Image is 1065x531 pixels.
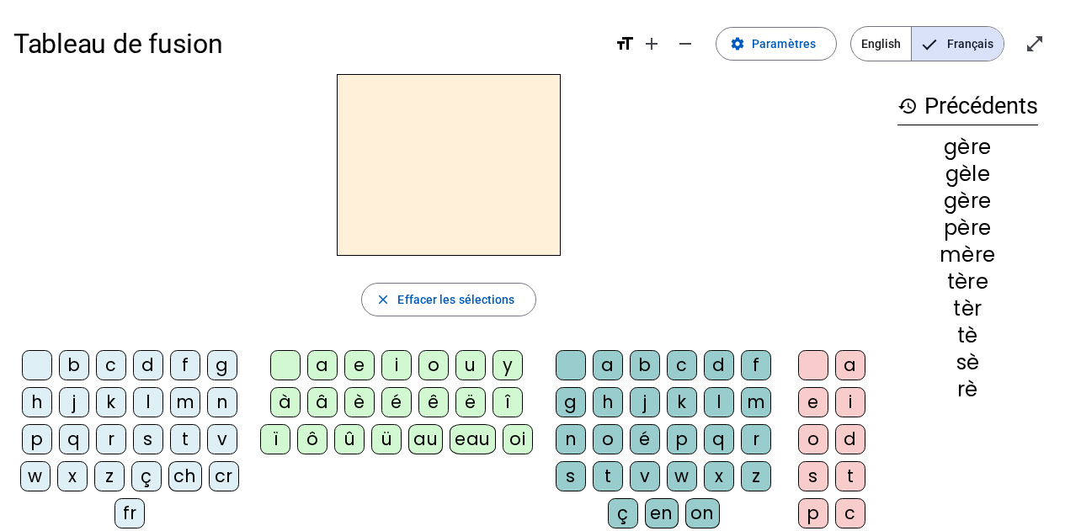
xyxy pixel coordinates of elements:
div: rè [897,380,1038,400]
div: d [133,350,163,380]
div: ï [260,424,290,454]
div: h [593,387,623,417]
div: t [170,424,200,454]
div: u [455,350,486,380]
div: é [630,424,660,454]
div: ç [131,461,162,491]
span: Paramètres [752,34,816,54]
div: î [493,387,523,417]
div: ë [455,387,486,417]
div: v [207,424,237,454]
div: ô [297,424,327,454]
div: t [593,461,623,491]
div: e [798,387,828,417]
div: s [556,461,586,491]
div: o [798,424,828,454]
div: n [207,387,237,417]
div: c [96,350,126,380]
div: eau [450,424,496,454]
mat-icon: history [897,96,918,116]
span: Effacer les sélections [397,289,514,310]
div: d [704,350,734,380]
div: au [408,424,443,454]
div: â [307,387,338,417]
div: w [667,461,697,491]
div: y [493,350,523,380]
button: Paramètres [716,27,837,61]
div: gèle [897,164,1038,184]
div: n [556,424,586,454]
div: f [170,350,200,380]
div: b [630,350,660,380]
mat-icon: open_in_full [1025,34,1045,54]
div: d [835,424,865,454]
div: l [133,387,163,417]
div: m [741,387,771,417]
div: tè [897,326,1038,346]
div: t [835,461,865,491]
button: Entrer en plein écran [1018,27,1052,61]
div: gère [897,137,1038,157]
div: c [835,498,865,528]
div: fr [114,498,145,528]
div: k [667,387,697,417]
span: Français [912,27,1004,61]
div: ü [371,424,402,454]
div: v [630,461,660,491]
div: z [94,461,125,491]
div: ê [418,387,449,417]
mat-icon: format_size [615,34,635,54]
div: gère [897,191,1038,211]
div: g [556,387,586,417]
div: z [741,461,771,491]
mat-icon: remove [675,34,695,54]
div: tèr [897,299,1038,319]
button: Effacer les sélections [361,283,535,316]
div: x [57,461,88,491]
div: r [741,424,771,454]
div: mère [897,245,1038,265]
div: h [22,387,52,417]
div: j [59,387,89,417]
div: p [667,424,697,454]
button: Augmenter la taille de la police [635,27,668,61]
div: s [133,424,163,454]
div: a [307,350,338,380]
div: p [22,424,52,454]
div: w [20,461,51,491]
div: o [593,424,623,454]
div: père [897,218,1038,238]
mat-button-toggle-group: Language selection [850,26,1004,61]
div: ç [608,498,638,528]
button: Diminuer la taille de la police [668,27,702,61]
div: on [685,498,720,528]
div: en [645,498,679,528]
div: m [170,387,200,417]
div: a [835,350,865,380]
div: p [798,498,828,528]
div: é [381,387,412,417]
div: k [96,387,126,417]
mat-icon: add [642,34,662,54]
div: i [381,350,412,380]
div: e [344,350,375,380]
div: x [704,461,734,491]
div: à [270,387,301,417]
div: b [59,350,89,380]
div: j [630,387,660,417]
div: cr [209,461,239,491]
div: oi [503,424,533,454]
div: g [207,350,237,380]
div: s [798,461,828,491]
div: û [334,424,365,454]
mat-icon: settings [730,36,745,51]
div: l [704,387,734,417]
div: ch [168,461,202,491]
div: f [741,350,771,380]
mat-icon: close [375,292,391,307]
div: sè [897,353,1038,373]
div: tère [897,272,1038,292]
h3: Précédents [897,88,1038,125]
div: è [344,387,375,417]
span: English [851,27,911,61]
